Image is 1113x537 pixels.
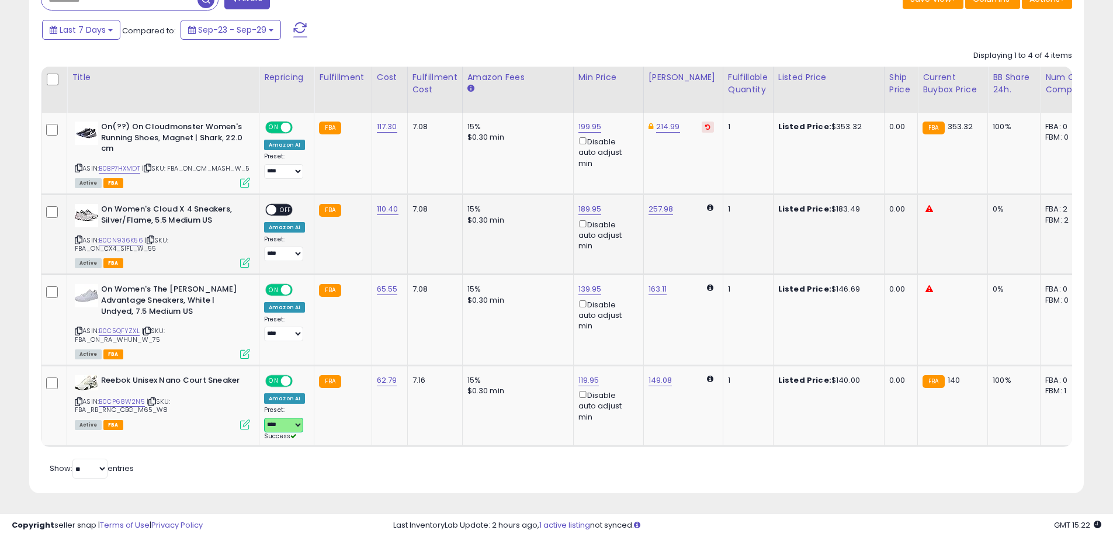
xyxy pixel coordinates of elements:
span: | SKU: FBA_ON_RA_WHUN_W_75 [75,326,165,344]
span: All listings currently available for purchase on Amazon [75,178,102,188]
a: 214.99 [656,121,680,133]
span: ON [266,376,281,386]
span: OFF [291,376,310,386]
div: Current Buybox Price [923,71,983,96]
div: ASIN: [75,375,250,428]
div: 1 [728,284,764,295]
div: [PERSON_NAME] [649,71,718,84]
small: FBA [923,375,944,388]
i: Revert to store-level Dynamic Max Price [705,124,710,130]
div: seller snap | | [12,520,203,531]
span: FBA [103,258,123,268]
a: 65.55 [377,283,398,295]
span: FBA [103,349,123,359]
span: ON [266,123,281,133]
div: 1 [728,204,764,214]
div: ASIN: [75,284,250,358]
div: Disable auto adjust min [578,135,634,169]
span: OFF [291,285,310,295]
div: 15% [467,122,564,132]
span: All listings currently available for purchase on Amazon [75,349,102,359]
a: B0C5QFYZXL [99,326,140,336]
div: Last InventoryLab Update: 2 hours ago, not synced. [393,520,1101,531]
div: BB Share 24h. [993,71,1035,96]
div: 7.08 [412,284,453,295]
i: This overrides the store level Dynamic Max Price for this listing [649,123,653,130]
div: $353.32 [778,122,875,132]
div: Preset: [264,406,305,441]
div: Cost [377,71,403,84]
img: 414oFRZAiUL._SL40_.jpg [75,204,98,227]
span: | SKU: FBA_ON_CM_MASH_W_5 [142,164,249,173]
div: Amazon Fees [467,71,568,84]
div: Preset: [264,153,305,179]
b: On Women's Cloud X 4 Sneakers, Silver/Flame, 5.5 Medium US [101,204,243,228]
div: ASIN: [75,204,250,266]
div: FBM: 0 [1045,295,1084,306]
div: Min Price [578,71,639,84]
div: Amazon AI [264,393,305,404]
div: 15% [467,375,564,386]
div: FBM: 1 [1045,386,1084,396]
a: 139.95 [578,283,602,295]
div: FBM: 0 [1045,132,1084,143]
div: $0.30 min [467,132,564,143]
div: $140.00 [778,375,875,386]
small: FBA [319,204,341,217]
div: 0.00 [889,284,909,295]
span: All listings currently available for purchase on Amazon [75,258,102,268]
img: 31yKH-OsX5L._SL40_.jpg [75,122,98,145]
div: Fulfillment [319,71,366,84]
div: 15% [467,284,564,295]
div: FBA: 0 [1045,375,1084,386]
div: Amazon AI [264,302,305,313]
span: 2025-10-7 15:22 GMT [1054,519,1101,531]
div: 100% [993,375,1031,386]
span: Show: entries [50,463,134,474]
b: Listed Price: [778,121,831,132]
b: Listed Price: [778,203,831,214]
span: OFF [276,205,295,215]
div: ASIN: [75,122,250,186]
span: 353.32 [948,121,973,132]
a: 257.98 [649,203,674,215]
a: 163.11 [649,283,667,295]
span: OFF [291,123,310,133]
span: Last 7 Days [60,24,106,36]
a: 199.95 [578,121,602,133]
i: Calculated using Dynamic Max Price. [707,284,713,292]
div: 7.16 [412,375,453,386]
div: 1 [728,375,764,386]
div: Displaying 1 to 4 of 4 items [973,50,1072,61]
b: Listed Price: [778,283,831,295]
a: 149.08 [649,375,672,386]
span: ON [266,285,281,295]
small: FBA [319,122,341,134]
a: B0BP7HXMDT [99,164,140,174]
div: Amazon AI [264,140,305,150]
div: 100% [993,122,1031,132]
span: | SKU: FBA_RB_RNC_CBG_M65_W8 [75,397,170,414]
span: FBA [103,420,123,430]
div: 0% [993,284,1031,295]
div: Preset: [264,316,305,342]
span: | SKU: FBA_ON_CX4_SIFL_W_55 [75,235,168,253]
span: Sep-23 - Sep-29 [198,24,266,36]
a: Terms of Use [100,519,150,531]
div: Amazon AI [264,222,305,233]
small: FBA [319,375,341,388]
b: Reebok Unisex Nano Court Sneaker [101,375,243,389]
div: 0.00 [889,122,909,132]
div: FBA: 0 [1045,284,1084,295]
div: Fulfillment Cost [412,71,457,96]
div: Title [72,71,254,84]
b: On Women's The [PERSON_NAME] Advantage Sneakers, White | Undyed, 7.5 Medium US [101,284,243,320]
a: 119.95 [578,375,599,386]
small: Amazon Fees. [467,84,474,94]
span: Compared to: [122,25,176,36]
a: B0CP68W2N5 [99,397,145,407]
div: Disable auto adjust min [578,389,634,422]
div: 0.00 [889,204,909,214]
img: 41UtuuUnMrL._SL40_.jpg [75,375,98,390]
a: 110.40 [377,203,398,215]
